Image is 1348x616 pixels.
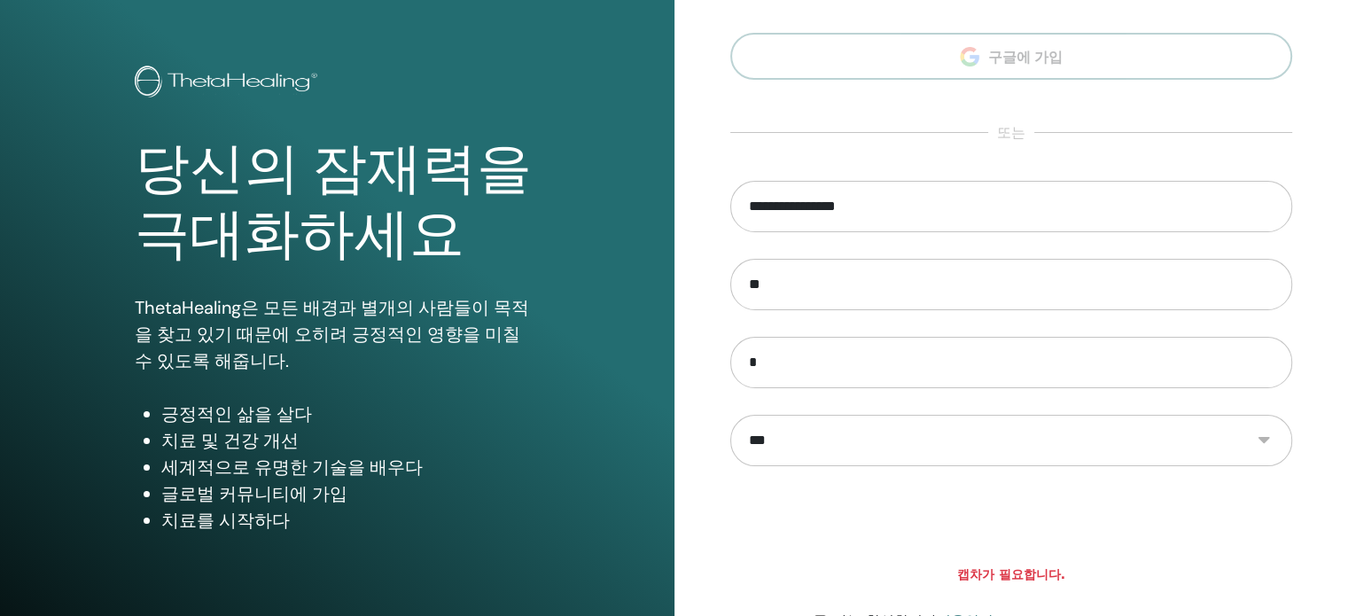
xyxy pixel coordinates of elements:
font: 치료를 시작하다 [161,509,290,532]
font: 치료 및 건강 개선 [161,429,299,452]
font: 글로벌 커뮤니티에 가입 [161,482,347,505]
font: 캡차가 필요합니다. [957,567,1065,581]
font: ThetaHealing은 모든 배경과 별개의 사람들이 목적을 찾고 있기 때문에 오히려 긍정적인 영향을 미칠 수 있도록 해줍니다. [135,296,529,372]
font: 또는 [997,123,1025,142]
font: 세계적으로 유명한 기술을 배우다 [161,456,423,479]
iframe: 리캡차 [877,493,1146,562]
font: 당신의 잠재력을 극대화하세요 [135,137,532,266]
font: 긍정적인 삶을 살다 [161,402,312,425]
